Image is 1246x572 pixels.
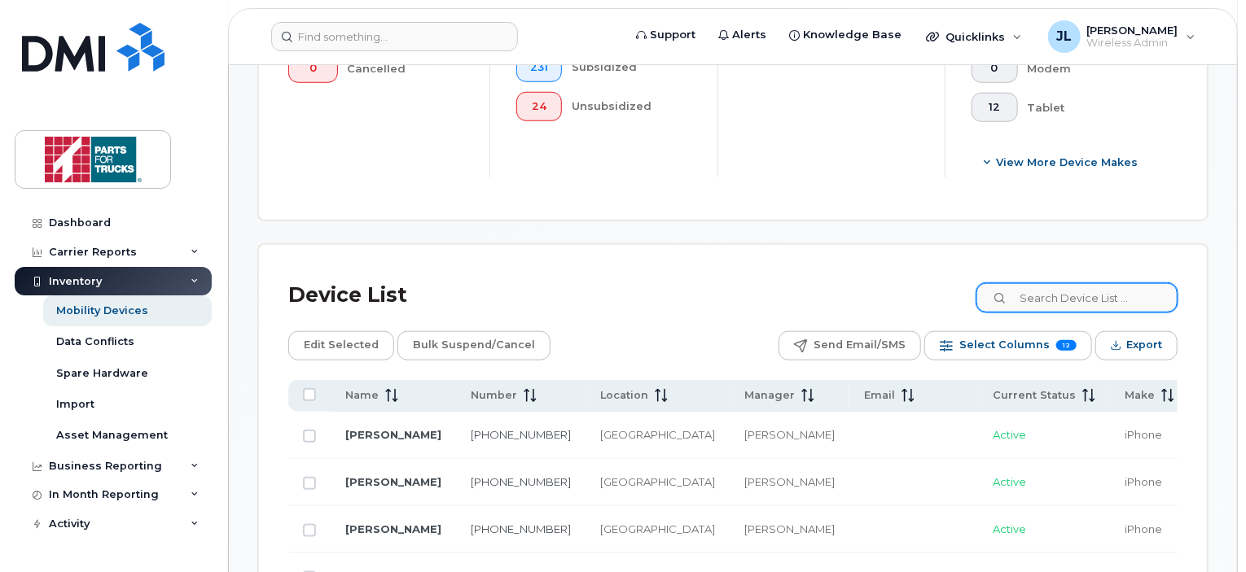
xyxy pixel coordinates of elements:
span: 0 [302,62,324,75]
button: 12 [972,93,1018,122]
span: View More Device Makes [996,155,1138,170]
a: [PHONE_NUMBER] [471,522,571,535]
span: iPhone [1125,428,1162,441]
div: Modem [1028,54,1152,83]
span: Make [1125,388,1155,403]
span: Active [993,475,1026,488]
span: iPhone [1125,475,1162,488]
div: [PERSON_NAME] [744,427,835,443]
a: [PERSON_NAME] [345,428,441,441]
div: Jessica Lam [1037,20,1207,53]
button: 24 [516,92,562,121]
div: Quicklinks [915,20,1033,53]
span: [GEOGRAPHIC_DATA] [600,475,715,488]
span: Manager [744,388,795,403]
span: Current Status [993,388,1076,403]
span: Wireless Admin [1087,37,1178,50]
div: [PERSON_NAME] [744,474,835,490]
div: Subsidized [572,53,691,82]
div: Tablet [1028,93,1152,122]
input: Search Device List ... [976,283,1178,312]
a: [PHONE_NUMBER] [471,428,571,441]
span: Name [345,388,379,403]
span: Edit Selected [304,333,379,357]
span: Select Columns [959,333,1050,357]
span: iPhone [1125,522,1162,535]
a: Knowledge Base [778,19,913,51]
span: JL [1056,27,1072,46]
span: Export [1126,333,1162,357]
span: Support [650,27,695,43]
span: 24 [530,100,548,113]
a: [PERSON_NAME] [345,475,441,488]
span: 231 [530,61,548,74]
div: Cancelled [348,54,464,83]
span: [GEOGRAPHIC_DATA] [600,428,715,441]
span: 12 [1056,340,1077,351]
div: [PERSON_NAME] [744,522,835,537]
button: Bulk Suspend/Cancel [397,331,551,360]
span: 12 [985,101,1004,114]
span: Number [471,388,517,403]
span: [PERSON_NAME] [1087,24,1178,37]
span: Active [993,428,1026,441]
div: Device List [288,274,407,317]
input: Find something... [271,22,518,51]
span: Alerts [732,27,766,43]
span: [GEOGRAPHIC_DATA] [600,522,715,535]
span: Knowledge Base [803,27,902,43]
span: Active [993,522,1026,535]
button: Edit Selected [288,331,394,360]
span: Email [864,388,895,403]
span: 0 [985,62,1004,75]
button: Send Email/SMS [779,331,921,360]
span: Location [600,388,648,403]
span: Bulk Suspend/Cancel [413,333,535,357]
a: [PERSON_NAME] [345,522,441,535]
div: Unsubsidized [572,92,691,121]
span: Quicklinks [945,30,1005,43]
button: 0 [288,54,338,83]
span: Send Email/SMS [814,333,906,357]
button: 231 [516,53,562,82]
a: Alerts [707,19,778,51]
a: Support [625,19,707,51]
a: [PHONE_NUMBER] [471,475,571,488]
button: Select Columns 12 [924,331,1092,360]
button: 0 [972,54,1018,83]
button: Export [1095,331,1178,360]
button: View More Device Makes [972,148,1152,177]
